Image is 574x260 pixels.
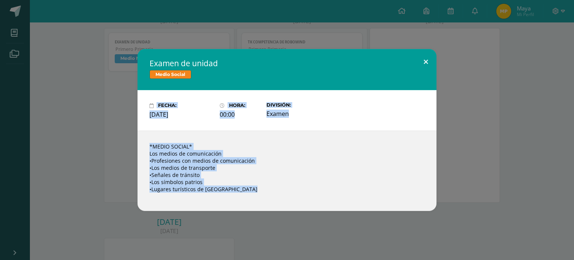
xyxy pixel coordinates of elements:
[138,131,436,211] div: *MEDIO SOCIAL* Los medios de comunicación •Profesiones con medios de comunicación •Los medios de ...
[220,110,260,119] div: 00:00
[266,110,331,118] div: Examen
[149,58,425,68] h2: Examen de unidad
[149,110,214,119] div: [DATE]
[158,103,176,108] span: Fecha:
[229,103,245,108] span: Hora:
[266,102,331,108] label: División:
[149,70,191,79] span: Medio Social
[415,49,436,74] button: Close (Esc)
